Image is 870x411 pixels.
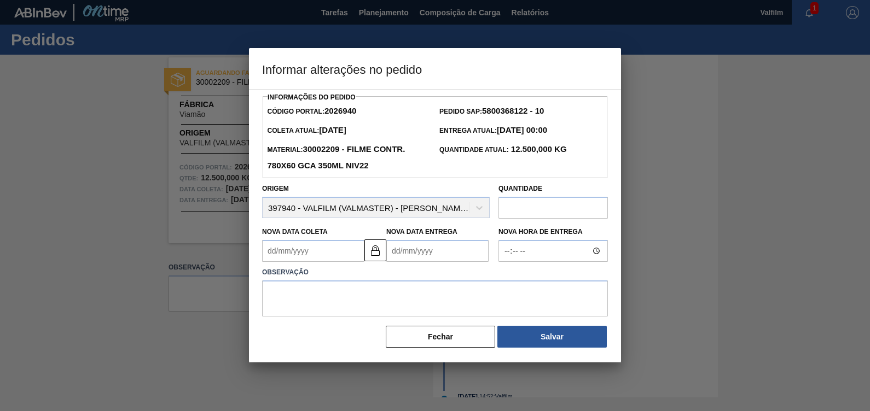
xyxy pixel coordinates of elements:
label: Nova Data Coleta [262,228,328,236]
label: Informações do Pedido [268,93,356,101]
button: Fechar [386,326,495,348]
button: Salvar [497,326,607,348]
button: locked [364,239,386,261]
span: Código Portal: [267,108,356,115]
label: Nova Hora de Entrega [498,224,608,240]
label: Origem [262,185,289,192]
input: dd/mm/yyyy [386,240,489,262]
h3: Informar alterações no pedido [249,48,621,90]
input: dd/mm/yyyy [262,240,364,262]
strong: [DATE] [319,125,346,134]
span: Coleta Atual: [267,127,346,134]
span: Entrega Atual: [439,127,547,134]
strong: 5800368122 - 10 [482,106,544,115]
strong: 12.500,000 KG [509,144,567,154]
label: Quantidade [498,185,542,192]
strong: 30002209 - FILME CONTR. 780X60 GCA 350ML NIV22 [267,144,405,170]
label: Nova Data Entrega [386,228,457,236]
strong: [DATE] 00:00 [497,125,547,134]
strong: 2026940 [324,106,356,115]
span: Quantidade Atual: [439,146,567,154]
img: locked [369,244,382,257]
label: Observação [262,265,608,280]
span: Pedido SAP: [439,108,544,115]
span: Material: [267,146,405,170]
